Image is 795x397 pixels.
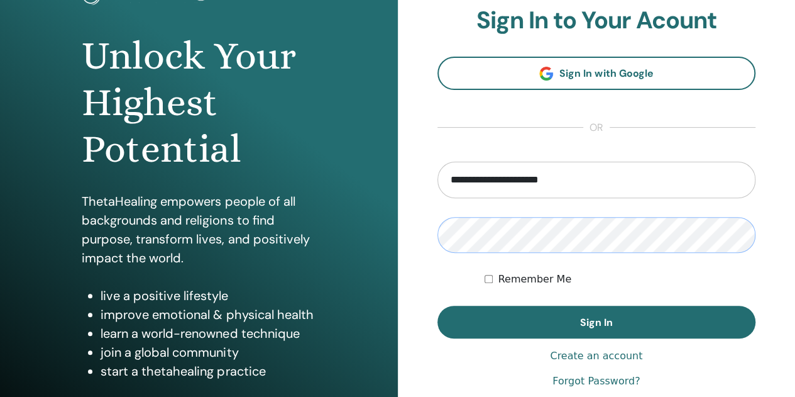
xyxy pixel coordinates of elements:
h1: Unlock Your Highest Potential [82,33,315,173]
div: Keep me authenticated indefinitely or until I manually logout [485,272,755,287]
label: Remember Me [498,272,571,287]
a: Forgot Password? [552,374,640,389]
span: Sign In [580,316,613,329]
button: Sign In [437,306,756,338]
p: ThetaHealing empowers people of all backgrounds and religions to find purpose, transform lives, a... [82,192,315,267]
li: join a global community [101,343,315,362]
a: Create an account [550,349,642,364]
h2: Sign In to Your Acount [437,6,756,35]
li: improve emotional & physical health [101,305,315,324]
span: or [583,120,610,135]
li: start a thetahealing practice [101,362,315,381]
a: Sign In with Google [437,57,756,90]
span: Sign In with Google [559,67,653,80]
li: learn a world-renowned technique [101,324,315,343]
li: live a positive lifestyle [101,286,315,305]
